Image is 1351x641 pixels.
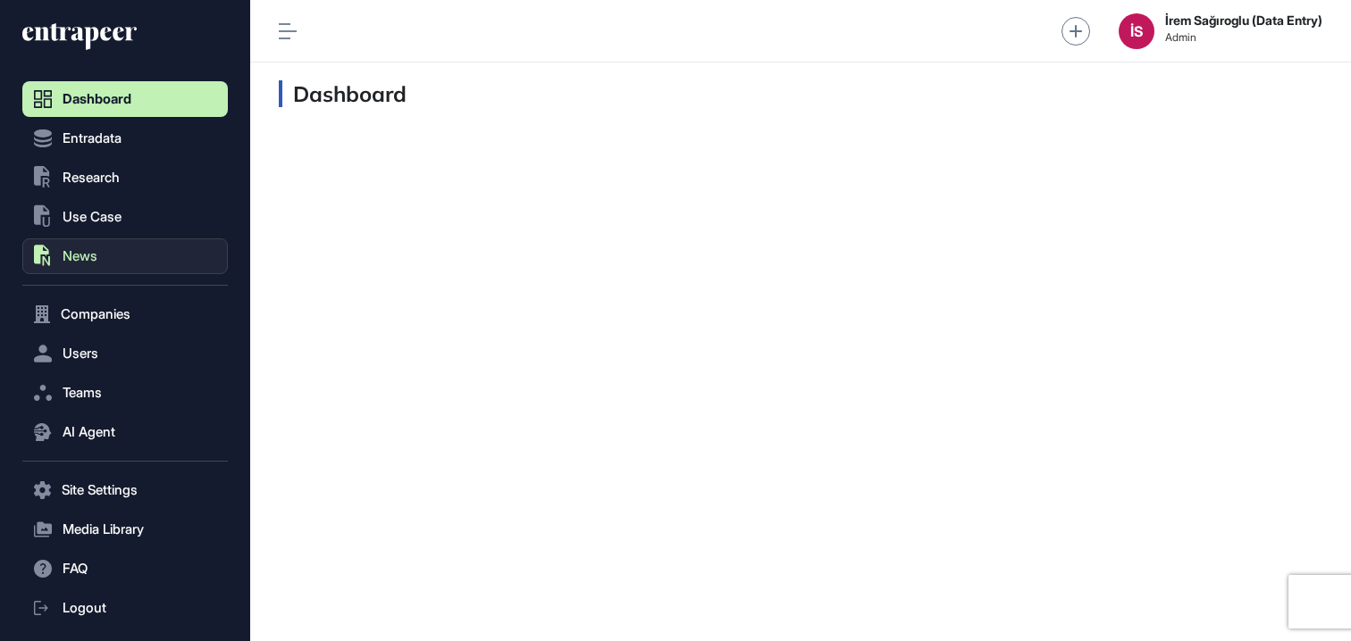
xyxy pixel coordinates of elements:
button: Media Library [22,512,228,547]
span: AI Agent [63,425,115,439]
span: Users [63,346,98,361]
span: Entradata [63,131,122,146]
span: Dashboard [63,92,131,106]
span: Companies [61,307,130,321]
button: İS [1119,13,1154,49]
button: Users [22,336,228,371]
button: Companies [22,296,228,332]
span: Admin [1165,31,1322,44]
span: FAQ [63,562,88,576]
span: Media Library [63,522,144,537]
button: Entradata [22,121,228,156]
strong: İrem Sağıroglu (Data Entry) [1165,13,1322,28]
a: Logout [22,590,228,626]
button: Site Settings [22,472,228,508]
span: Research [63,171,120,185]
span: Logout [63,601,106,615]
button: Teams [22,375,228,411]
h3: Dashboard [279,80,407,107]
button: News [22,238,228,274]
button: FAQ [22,551,228,587]
span: News [63,249,97,263]
span: Use Case [63,210,122,224]
a: Dashboard [22,81,228,117]
span: Teams [63,386,102,400]
span: Site Settings [62,483,138,497]
button: AI Agent [22,414,228,450]
button: Research [22,160,228,196]
button: Use Case [22,199,228,235]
